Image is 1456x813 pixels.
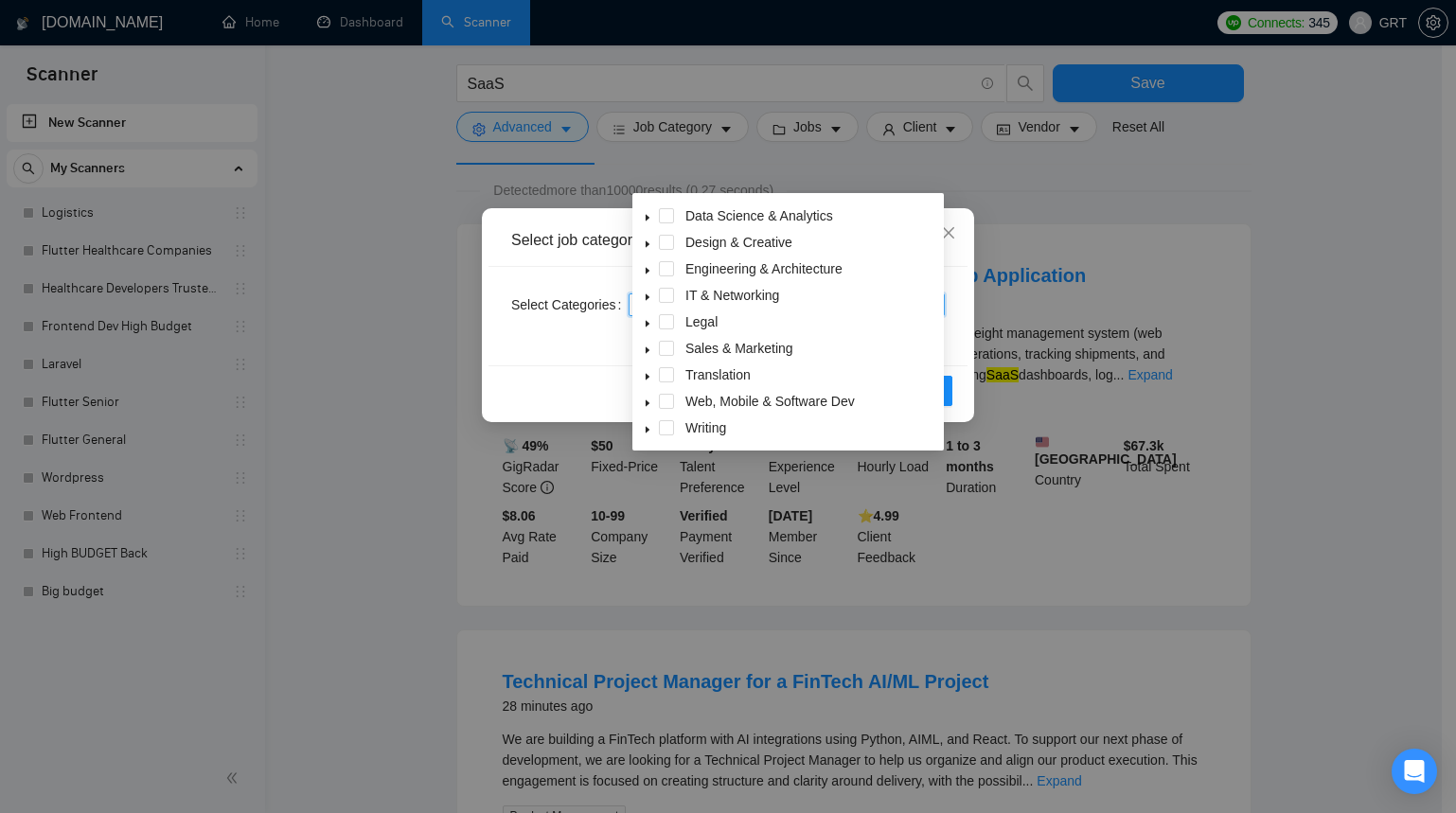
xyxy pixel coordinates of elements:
div: Select job categories [511,230,945,251]
span: Engineering & Architecture [682,257,940,280]
span: Sales & Marketing [682,337,940,360]
span: IT & Networking [685,288,779,303]
button: Close [923,208,974,259]
span: Data Science & Analytics [682,204,940,227]
span: Translation [682,363,940,386]
span: Web, Mobile & Software Dev [685,394,855,409]
span: Legal [685,314,718,329]
span: caret-down [643,372,652,381]
span: close [941,225,956,240]
span: caret-down [643,239,652,249]
div: Open Intercom Messenger [1392,749,1437,794]
span: Data Science & Analytics [685,208,833,223]
span: Sales & Marketing [685,341,793,356]
span: caret-down [643,266,652,275]
label: Select Categories [511,290,629,320]
span: Translation [685,367,751,382]
span: caret-down [643,319,652,328]
span: caret-down [643,425,652,434]
span: Design & Creative [685,235,792,250]
span: IT & Networking [682,284,940,307]
span: caret-down [643,292,652,302]
span: Web, Mobile & Software Dev [682,390,940,413]
span: Writing [685,420,726,435]
span: caret-down [643,345,652,355]
span: caret-down [643,213,652,222]
span: Writing [682,416,940,439]
span: Legal [682,310,940,333]
span: Engineering & Architecture [685,261,843,276]
span: caret-down [643,398,652,408]
span: Design & Creative [682,231,940,254]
